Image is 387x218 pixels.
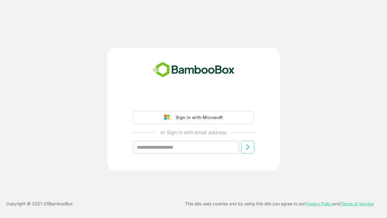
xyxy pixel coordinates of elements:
a: Terms of Service [340,201,374,206]
p: Copyright © 2021- 25 BambooBox [6,200,73,207]
img: bamboobox [149,60,238,80]
button: Sign in with Microsoft [133,111,254,124]
img: google [164,115,173,120]
p: This site uses cookies and by using this site you agree to our and [185,200,374,207]
div: Sign in with Microsoft [173,114,223,121]
a: Privacy Policy [305,201,333,206]
p: or Sign in with email address [161,129,226,136]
